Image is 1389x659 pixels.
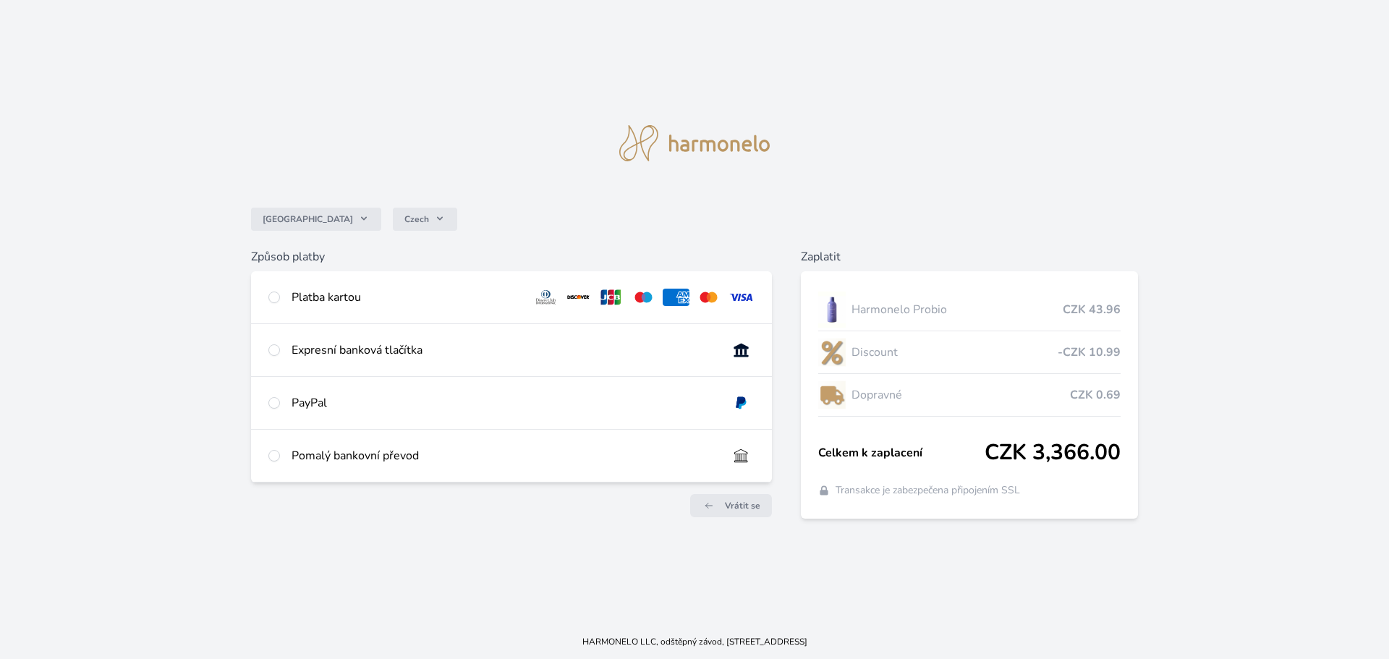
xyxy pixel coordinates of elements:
[985,440,1121,466] span: CZK 3,366.00
[663,289,689,306] img: amex.svg
[801,248,1139,265] h6: Zaplatit
[818,377,846,413] img: delivery-lo.png
[263,213,353,225] span: [GEOGRAPHIC_DATA]
[251,208,381,231] button: [GEOGRAPHIC_DATA]
[728,341,755,359] img: onlineBanking_CZ.svg
[851,301,1063,318] span: Harmonelo Probio
[695,289,722,306] img: mc.svg
[251,248,772,265] h6: Způsob platby
[818,444,985,462] span: Celkem k zaplacení
[404,213,429,225] span: Czech
[565,289,592,306] img: discover.svg
[690,494,772,517] a: Vrátit se
[851,344,1058,361] span: Discount
[532,289,559,306] img: diners.svg
[725,500,760,511] span: Vrátit se
[630,289,657,306] img: maestro.svg
[728,289,755,306] img: visa.svg
[292,341,716,359] div: Expresní banková tlačítka
[393,208,457,231] button: Czech
[818,334,846,370] img: discount-lo.png
[851,386,1071,404] span: Dopravné
[1063,301,1121,318] span: CZK 43.96
[292,289,522,306] div: Platba kartou
[598,289,624,306] img: jcb.svg
[619,125,770,161] img: logo.svg
[1058,344,1121,361] span: -CZK 10.99
[1070,386,1121,404] span: CZK 0.69
[292,447,716,464] div: Pomalý bankovní převod
[728,447,755,464] img: bankTransfer_IBAN.svg
[836,483,1020,498] span: Transakce je zabezpečena připojením SSL
[818,292,846,328] img: CLEAN_PROBIO_se_stinem_x-lo.jpg
[292,394,716,412] div: PayPal
[728,394,755,412] img: paypal.svg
